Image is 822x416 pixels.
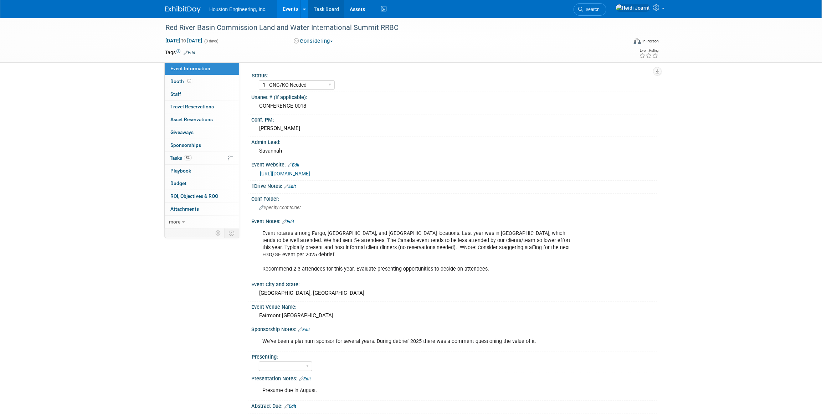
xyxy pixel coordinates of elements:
[251,401,657,410] div: Abstract Due:
[574,3,606,16] a: Search
[642,38,659,44] div: In-Person
[251,92,657,101] div: Unanet # (if applicable):
[251,373,657,382] div: Presentation Notes:
[165,203,239,215] a: Attachments
[170,78,192,84] span: Booth
[251,181,657,190] div: 1Drive Notes:
[170,180,186,186] span: Budget
[251,137,657,146] div: Admin Lead:
[165,165,239,177] a: Playbook
[251,302,657,310] div: Event Venue Name:
[165,37,202,44] span: [DATE] [DATE]
[257,123,652,134] div: [PERSON_NAME]
[257,288,652,299] div: [GEOGRAPHIC_DATA], [GEOGRAPHIC_DATA]
[186,78,192,84] span: Booth not reserved yet
[225,228,239,238] td: Toggle Event Tabs
[184,155,192,160] span: 8%
[282,219,294,224] a: Edit
[585,37,659,48] div: Event Format
[257,334,579,349] div: We've been a platinum sponsor for several years. During debrief 2025 there was a comment question...
[184,50,195,55] a: Edit
[165,177,239,190] a: Budget
[170,91,181,97] span: Staff
[259,205,301,210] span: Specify conf folder
[170,155,192,161] span: Tasks
[169,219,180,225] span: more
[165,152,239,164] a: Tasks8%
[257,310,652,321] div: Fairmont [GEOGRAPHIC_DATA]
[252,351,654,360] div: Presenting:
[165,62,239,75] a: Event Information
[165,49,195,56] td: Tags
[634,38,641,44] img: Format-Inperson.png
[616,4,650,12] img: Heidi Joarnt
[288,163,299,168] a: Edit
[165,126,239,139] a: Giveaways
[257,226,579,276] div: Event rotates among Fargo, [GEOGRAPHIC_DATA], and [GEOGRAPHIC_DATA] locations. Last year was in [...
[260,171,310,176] a: [URL][DOMAIN_NAME]
[170,104,214,109] span: Travel Reservations
[284,404,296,409] a: Edit
[165,6,201,13] img: ExhibitDay
[209,6,267,12] span: Houston Engineering, Inc.
[204,39,219,43] span: (3 days)
[170,129,194,135] span: Giveaways
[299,376,311,381] a: Edit
[165,75,239,88] a: Booth
[251,194,657,202] div: Conf Folder:
[252,70,654,79] div: Status:
[298,327,310,332] a: Edit
[284,184,296,189] a: Edit
[170,142,201,148] span: Sponsorships
[251,114,657,123] div: Conf. PM:
[163,21,617,34] div: Red River Basin Commission Land and Water International Summit RRBC
[170,206,199,212] span: Attachments
[165,88,239,101] a: Staff
[212,228,225,238] td: Personalize Event Tab Strip
[165,216,239,228] a: more
[165,101,239,113] a: Travel Reservations
[639,49,658,52] div: Event Rating
[170,168,191,174] span: Playbook
[251,324,657,333] div: Sponsorship Notes:
[257,145,652,156] div: Savannah
[257,101,652,112] div: CONFERENCE-0018
[170,66,210,71] span: Event Information
[251,159,657,169] div: Event Website:
[165,139,239,151] a: Sponsorships
[180,38,187,43] span: to
[257,384,579,398] div: Presume due in August.
[291,37,336,45] button: Considering
[170,117,213,122] span: Asset Reservations
[583,7,600,12] span: Search
[251,279,657,288] div: Event City and State:
[165,113,239,126] a: Asset Reservations
[165,190,239,202] a: ROI, Objectives & ROO
[251,216,657,225] div: Event Notes:
[170,193,218,199] span: ROI, Objectives & ROO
